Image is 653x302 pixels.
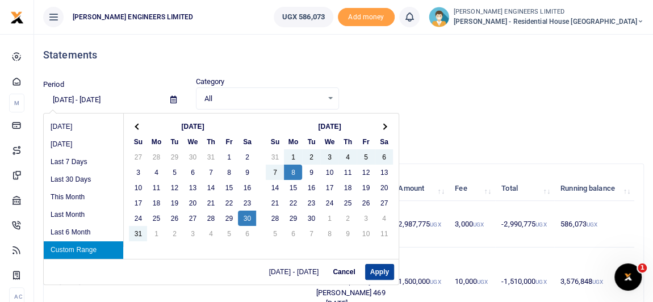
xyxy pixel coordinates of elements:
[266,195,284,211] td: 21
[44,136,123,153] li: [DATE]
[614,263,642,291] iframe: Intercom live chat
[429,7,644,27] a: profile-user [PERSON_NAME] ENGINEERS LIMITED [PERSON_NAME] - Residential House [GEOGRAPHIC_DATA]
[165,211,183,226] td: 26
[375,211,393,226] td: 4
[129,134,147,149] th: Su
[338,165,357,180] td: 11
[44,241,123,259] li: Custom Range
[183,211,202,226] td: 27
[302,149,320,165] td: 2
[44,206,123,224] li: Last Month
[430,279,441,285] small: UGX
[338,211,357,226] td: 2
[202,149,220,165] td: 31
[375,226,393,241] td: 11
[495,201,554,248] td: -2,990,775
[204,93,323,104] span: All
[357,134,375,149] th: Fr
[165,134,183,149] th: Tu
[147,149,165,165] td: 28
[266,180,284,195] td: 14
[375,165,393,180] td: 13
[365,264,394,280] button: Apply
[183,165,202,180] td: 6
[338,134,357,149] th: Th
[392,201,449,248] td: 2,987,775
[338,195,357,211] td: 25
[274,7,333,27] a: UGX 586,073
[375,134,393,149] th: Sa
[282,11,325,23] span: UGX 586,073
[320,165,338,180] td: 10
[357,226,375,241] td: 10
[129,149,147,165] td: 27
[269,269,324,275] span: [DATE] - [DATE]
[202,180,220,195] td: 14
[477,279,488,285] small: UGX
[302,195,320,211] td: 23
[338,8,395,27] span: Add money
[129,211,147,226] td: 24
[320,134,338,149] th: We
[44,171,123,188] li: Last 30 Days
[220,211,238,226] td: 29
[183,180,202,195] td: 13
[302,211,320,226] td: 30
[284,226,302,241] td: 6
[284,134,302,149] th: Mo
[266,134,284,149] th: Su
[266,226,284,241] td: 5
[44,153,123,171] li: Last 7 Days
[202,165,220,180] td: 7
[338,12,395,20] a: Add money
[375,195,393,211] td: 27
[202,134,220,149] th: Th
[183,195,202,211] td: 20
[129,165,147,180] td: 3
[129,226,147,241] td: 31
[43,49,644,61] h4: Statements
[338,180,357,195] td: 18
[183,226,202,241] td: 3
[535,221,546,228] small: UGX
[392,177,449,201] th: Amount: activate to sort column ascending
[284,165,302,180] td: 8
[357,195,375,211] td: 26
[9,94,24,112] li: M
[147,119,238,134] th: [DATE]
[238,149,256,165] td: 2
[449,201,495,248] td: 3,000
[44,118,123,136] li: [DATE]
[238,226,256,241] td: 6
[147,211,165,226] td: 25
[165,149,183,165] td: 29
[165,180,183,195] td: 12
[266,211,284,226] td: 28
[302,134,320,149] th: Tu
[165,195,183,211] td: 19
[375,149,393,165] td: 6
[302,165,320,180] td: 9
[147,165,165,180] td: 4
[302,226,320,241] td: 7
[454,16,644,27] span: [PERSON_NAME] - Residential House [GEOGRAPHIC_DATA]
[320,195,338,211] td: 24
[284,119,375,134] th: [DATE]
[449,177,495,201] th: Fee: activate to sort column ascending
[430,221,441,228] small: UGX
[220,134,238,149] th: Fr
[129,180,147,195] td: 10
[587,221,597,228] small: UGX
[147,195,165,211] td: 18
[10,11,24,24] img: logo-small
[535,279,546,285] small: UGX
[320,149,338,165] td: 3
[10,12,24,21] a: logo-small logo-large logo-large
[592,279,603,285] small: UGX
[375,180,393,195] td: 20
[220,195,238,211] td: 22
[320,180,338,195] td: 17
[147,226,165,241] td: 1
[302,180,320,195] td: 16
[495,177,554,201] th: Total: activate to sort column ascending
